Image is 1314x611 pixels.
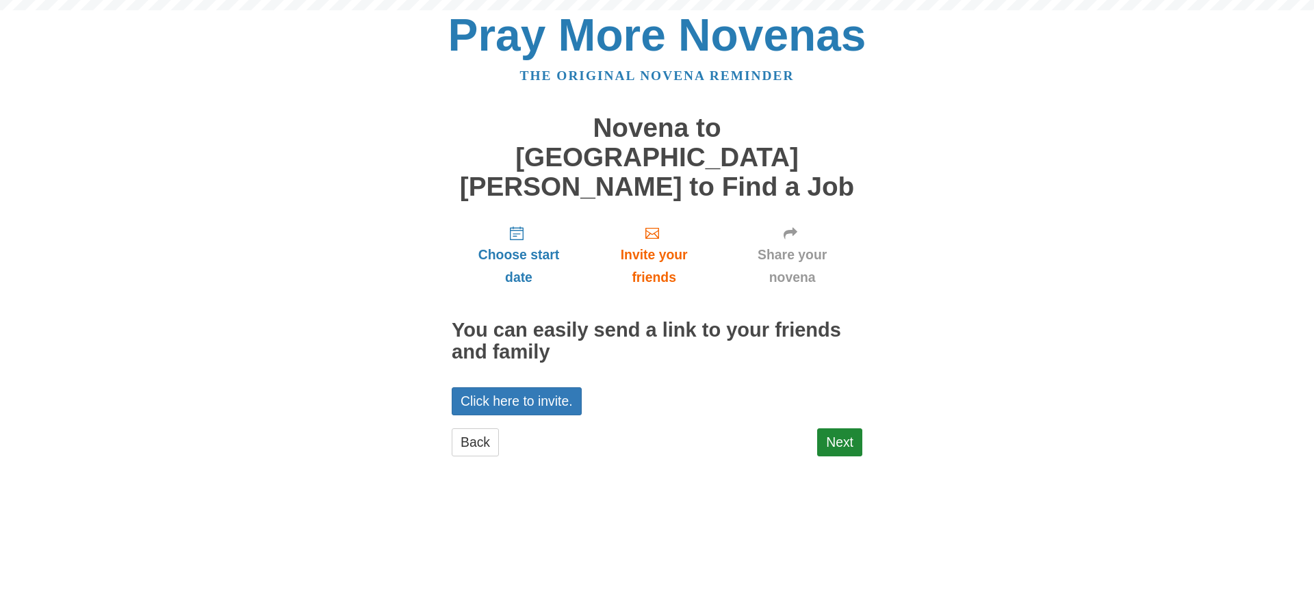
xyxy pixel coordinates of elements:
span: Invite your friends [600,244,708,289]
a: The original novena reminder [520,68,795,83]
a: Back [452,428,499,456]
a: Share your novena [722,215,862,296]
h1: Novena to [GEOGRAPHIC_DATA][PERSON_NAME] to Find a Job [452,114,862,201]
a: Pray More Novenas [448,10,866,60]
a: Click here to invite. [452,387,582,415]
span: Share your novena [736,244,849,289]
a: Choose start date [452,215,586,296]
h2: You can easily send a link to your friends and family [452,320,862,363]
a: Next [817,428,862,456]
a: Invite your friends [586,215,722,296]
span: Choose start date [465,244,572,289]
